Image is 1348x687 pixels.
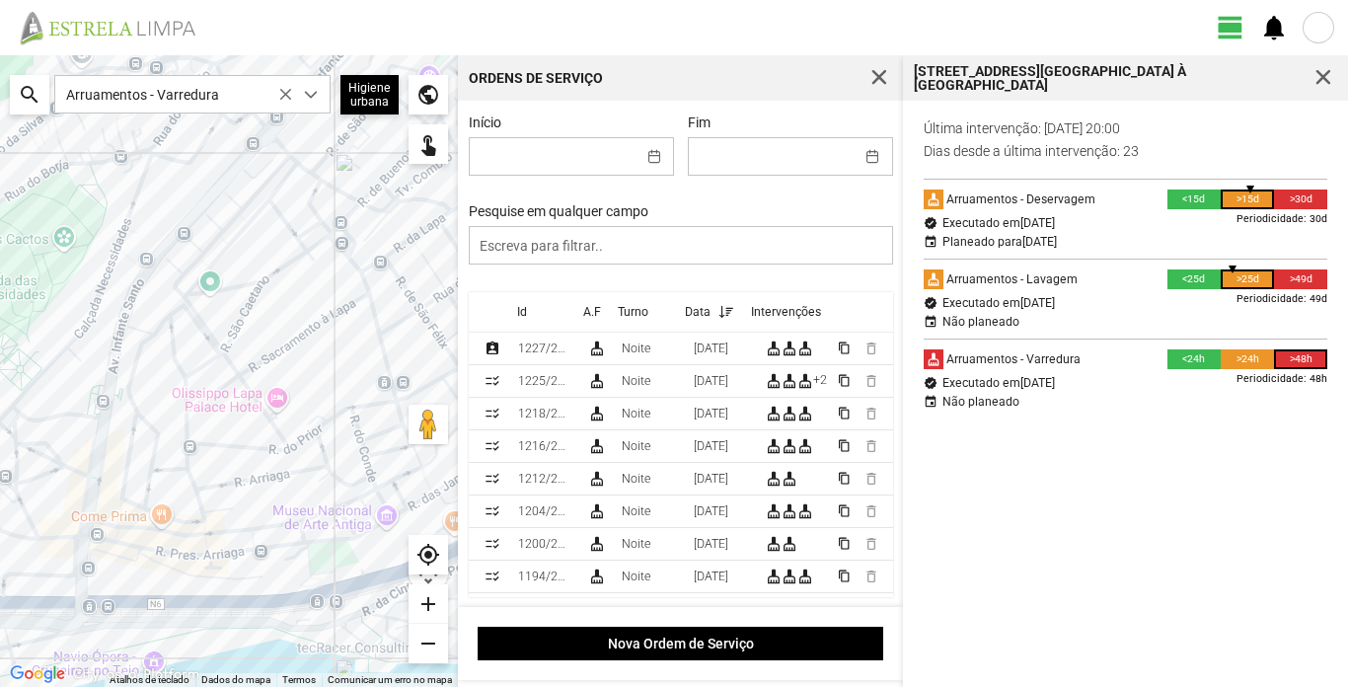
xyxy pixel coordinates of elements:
[694,407,728,420] div: 20/08/2025
[838,373,854,389] button: content_copy
[797,373,813,389] div: cleaning_services
[1216,13,1245,42] span: view_day
[838,341,854,356] button: content_copy
[838,570,851,582] span: content_copy
[618,305,648,319] div: Turno
[782,341,797,356] div: cleaning_services
[838,471,854,487] button: content_copy
[766,536,782,552] div: cleaning_services
[813,373,827,389] div: +2
[622,570,650,583] div: Noite
[518,407,571,420] div: 1218/2025
[1221,269,1274,289] div: >25d
[863,569,879,584] button: delete_outline
[782,406,797,421] div: cleaning_services
[782,373,797,389] div: cleaning_services
[694,472,728,486] div: 17/08/2025
[863,341,879,356] span: delete_outline
[409,624,448,663] div: remove
[782,503,797,519] div: cleaning_services
[1274,349,1327,369] div: >48h
[838,569,854,584] button: content_copy
[782,569,797,584] div: cleaning_services
[863,471,879,487] button: delete_outline
[863,373,879,389] button: delete_outline
[488,636,873,651] span: Nova Ordem de Serviço
[622,537,650,551] div: Noite
[863,406,879,421] span: delete_outline
[1020,216,1055,230] span: [DATE]
[282,674,316,685] a: Termos (abre num novo separador)
[5,661,70,687] a: Abrir esta área no Google Maps (abre uma nova janela)
[14,10,217,45] img: file
[751,305,821,319] div: Intervenções
[838,439,851,452] span: content_copy
[838,407,851,420] span: content_copy
[1236,209,1327,229] div: Periodicidade: 30d
[485,569,500,584] div: Fechada
[517,305,527,319] div: Id
[469,203,648,219] label: Pesquise em qualquer campo
[782,536,797,552] div: cleaning_services
[766,406,782,421] div: cleaning_services
[518,472,571,486] div: 1212/2025
[924,296,937,310] div: verified
[863,503,879,519] button: delete_outline
[622,374,650,388] div: Noite
[588,536,604,552] div: Higiene urbana
[766,569,782,584] div: cleaning_services
[10,75,49,114] div: search
[588,569,604,584] div: Higiene urbana
[1236,289,1327,309] div: Periodicidade: 49d
[1221,349,1274,369] div: >24h
[1221,190,1274,209] div: >15d
[782,438,797,454] div: cleaning_services
[1167,349,1221,369] div: <24h
[518,439,571,453] div: 1216/2025
[588,471,604,487] div: Higiene urbana
[924,216,937,230] div: verified
[409,535,448,574] div: my_location
[924,269,943,289] div: cleaning_services
[942,235,1057,249] div: Planeado para
[1274,269,1327,289] div: >49d
[55,76,292,113] span: Arruamentos - Varredura
[518,570,571,583] div: 1194/2025
[838,536,854,552] button: content_copy
[766,471,782,487] div: cleaning_services
[838,374,851,387] span: content_copy
[694,342,728,355] div: 22/08/2025
[1274,190,1327,209] div: >30d
[914,64,1311,92] div: [STREET_ADDRESS][GEOGRAPHIC_DATA] à [GEOGRAPHIC_DATA]
[766,373,782,389] div: cleaning_services
[924,349,943,369] div: cleaning_services
[469,71,603,85] div: Ordens de Serviço
[797,341,813,356] div: cleaning_services
[943,269,1078,289] div: Arruamentos - Lavagem
[924,143,1328,159] p: dias desde a última intervenção: 23
[588,503,604,519] div: Higiene urbana
[409,124,448,164] div: touch_app
[485,471,500,487] div: Fechada
[485,406,500,421] div: Fechada
[485,438,500,454] div: Fechada
[588,341,604,356] div: Higiene urbana
[942,395,1019,409] div: Não planeado
[782,471,797,487] div: cleaning_services
[924,376,937,390] div: verified
[1020,376,1055,390] span: [DATE]
[588,373,604,389] div: Higiene urbana
[1022,235,1057,249] span: [DATE]
[797,406,813,421] div: cleaning_services
[942,315,1019,329] div: Não planeado
[943,349,1081,369] div: Arruamentos - Varredura
[694,570,728,583] div: 14/08/2025
[485,373,500,389] div: Fechada
[797,503,813,519] div: cleaning_services
[924,120,1328,136] p: Última intervenção: [DATE] 20:00
[838,504,851,517] span: content_copy
[485,503,500,519] div: Fechada
[863,536,879,552] span: delete_outline
[766,503,782,519] div: cleaning_services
